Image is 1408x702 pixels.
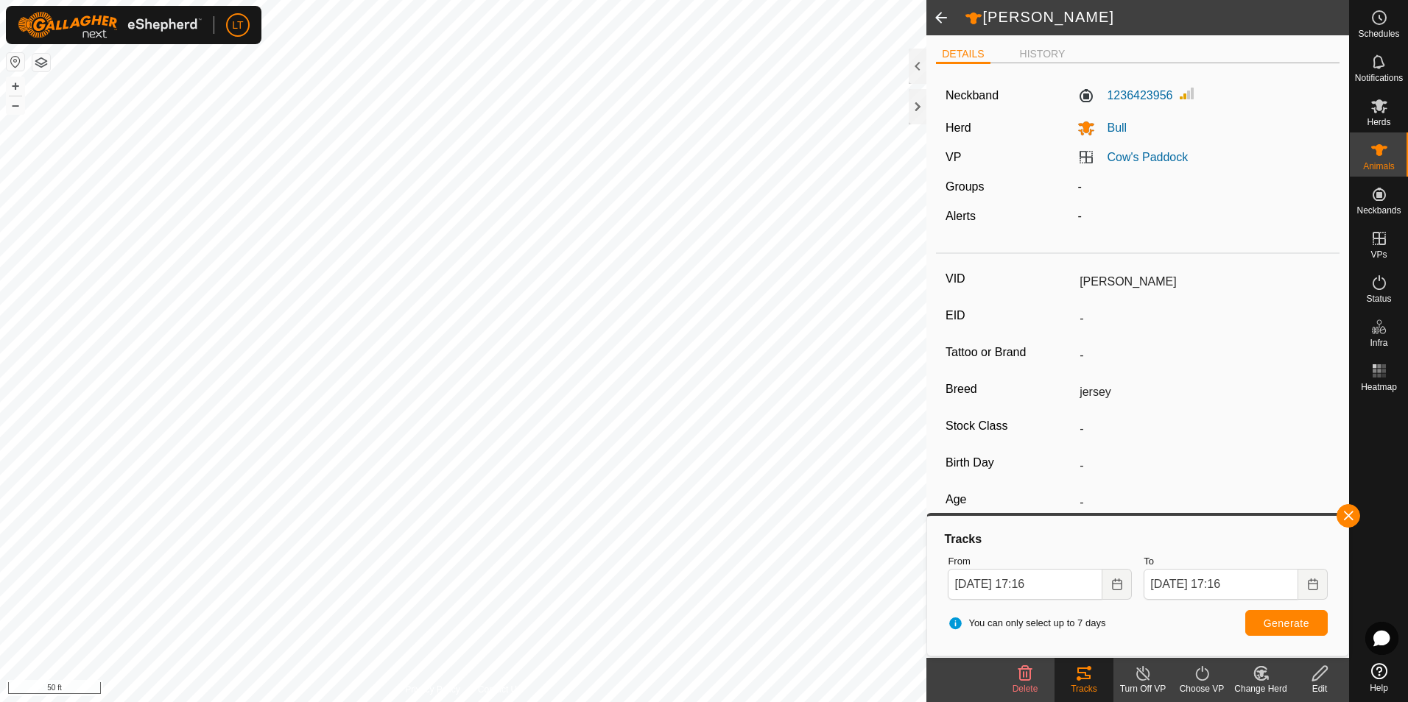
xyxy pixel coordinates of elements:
button: Reset Map [7,53,24,71]
span: Heatmap [1361,383,1397,391]
div: Tracks [1055,682,1113,695]
div: Change Herd [1231,682,1290,695]
a: Cow's Paddock [1107,151,1188,163]
label: EID [946,306,1074,325]
label: Age [946,490,1074,509]
div: Turn Off VP [1113,682,1172,695]
a: Privacy Policy [405,683,460,696]
span: LT [232,18,243,33]
li: HISTORY [1014,46,1071,62]
h2: [PERSON_NAME] [965,8,1349,27]
button: + [7,77,24,95]
button: – [7,96,24,114]
label: From [948,554,1132,569]
label: Stock Class [946,416,1074,436]
img: Gallagher Logo [18,12,202,38]
span: Bull [1095,121,1127,134]
span: Delete [1013,684,1038,694]
label: 1236423956 [1077,87,1172,104]
button: Choose Date [1102,569,1132,600]
label: Birth Day [946,453,1074,472]
a: Help [1350,657,1408,698]
span: Infra [1370,338,1387,347]
div: Edit [1290,682,1349,695]
label: VID [946,269,1074,288]
span: Herds [1367,118,1390,127]
span: Animals [1363,162,1395,171]
div: Tracks [942,531,1334,548]
span: Schedules [1358,29,1399,38]
label: Herd [946,121,971,134]
div: Choose VP [1172,682,1231,695]
div: - [1071,178,1336,196]
li: DETAILS [936,46,990,64]
span: VPs [1370,250,1387,259]
label: Neckband [946,87,999,104]
span: Notifications [1355,74,1403,82]
img: Signal strength [1178,85,1196,102]
label: VP [946,151,961,163]
button: Generate [1245,610,1328,636]
label: Breed [946,380,1074,399]
div: - [1071,208,1336,225]
label: Alerts [946,210,976,222]
label: To [1144,554,1328,569]
button: Map Layers [32,54,50,71]
span: You can only select up to 7 days [948,616,1105,631]
label: Groups [946,180,984,193]
span: Neckbands [1356,206,1401,215]
span: Status [1366,294,1391,303]
span: Generate [1264,617,1309,629]
label: Tattoo or Brand [946,343,1074,362]
span: Help [1370,684,1388,692]
a: Contact Us [478,683,521,696]
button: Choose Date [1298,569,1328,600]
